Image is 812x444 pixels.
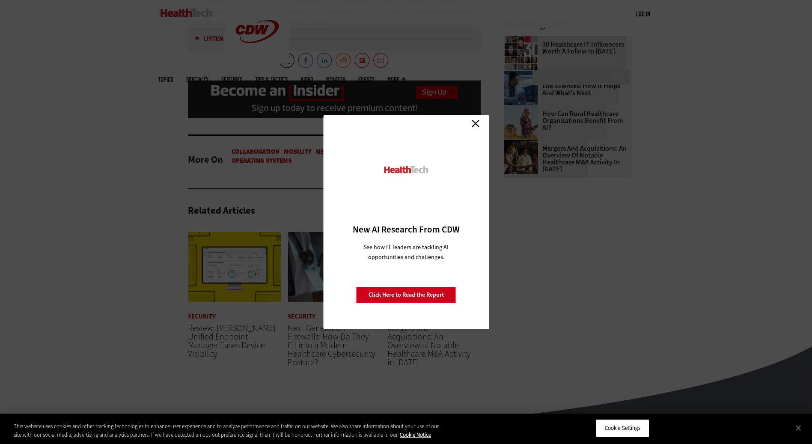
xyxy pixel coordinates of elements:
h3: New AI Research From CDW [338,223,474,235]
a: Click Here to Read the Report [356,287,456,303]
a: More information about your privacy [400,431,431,438]
a: Close [469,117,482,130]
button: Cookie Settings [596,419,649,437]
button: Close [789,418,808,437]
div: This website uses cookies and other tracking technologies to enhance user experience and to analy... [14,422,446,439]
img: HealthTech_0.png [383,165,429,174]
p: See how IT leaders are tackling AI opportunities and challenges. [353,242,459,262]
